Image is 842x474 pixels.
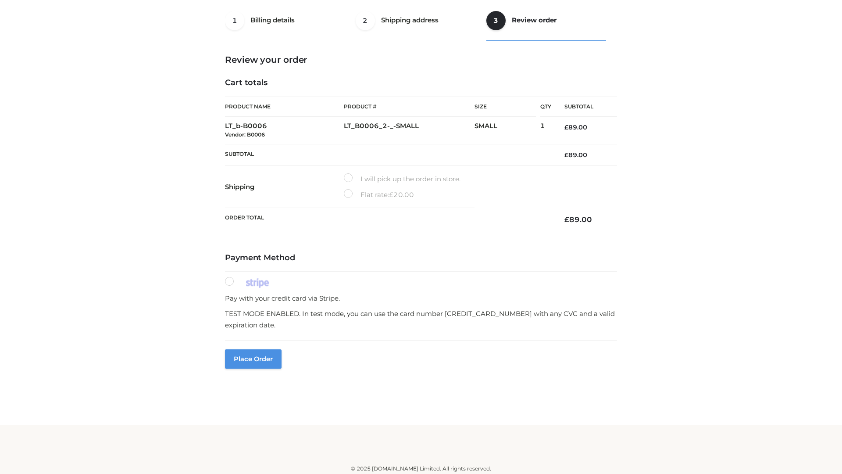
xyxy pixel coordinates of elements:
span: £ [564,215,569,224]
span: £ [564,151,568,159]
p: Pay with your credit card via Stripe. [225,293,617,304]
bdi: 20.00 [389,190,414,199]
h4: Cart totals [225,78,617,88]
bdi: 89.00 [564,215,592,224]
th: Subtotal [551,97,617,117]
th: Product # [344,97,475,117]
td: SMALL [475,117,540,144]
th: Size [475,97,536,117]
th: Order Total [225,208,551,231]
h3: Review your order [225,54,617,65]
bdi: 89.00 [564,151,587,159]
th: Subtotal [225,144,551,165]
td: LT_B0006_2-_-SMALL [344,117,475,144]
label: I will pick up the order in store. [344,173,460,185]
th: Product Name [225,97,344,117]
bdi: 89.00 [564,123,587,131]
th: Shipping [225,166,344,208]
th: Qty [540,97,551,117]
small: Vendor: B0006 [225,131,265,138]
span: £ [389,190,393,199]
td: LT_b-B0006 [225,117,344,144]
td: 1 [540,117,551,144]
span: £ [564,123,568,131]
button: Place order [225,349,282,369]
div: © 2025 [DOMAIN_NAME] Limited. All rights reserved. [130,464,712,473]
p: TEST MODE ENABLED. In test mode, you can use the card number [CREDIT_CARD_NUMBER] with any CVC an... [225,308,617,330]
h4: Payment Method [225,253,617,263]
label: Flat rate: [344,189,414,201]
